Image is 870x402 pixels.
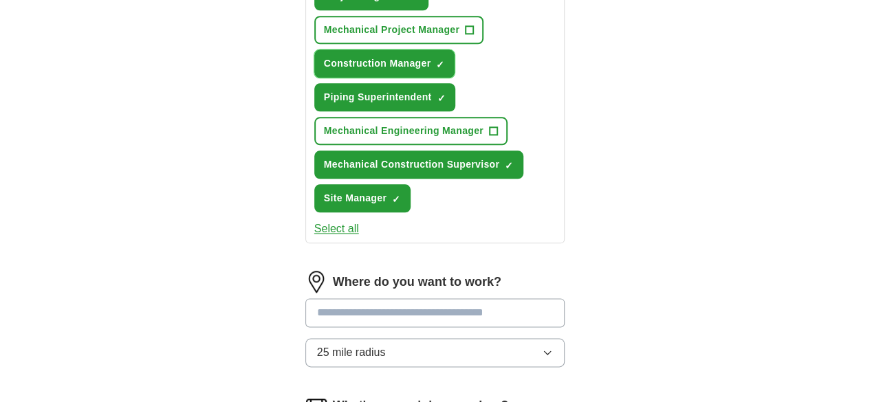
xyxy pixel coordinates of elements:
[324,157,499,172] span: Mechanical Construction Supervisor
[314,49,455,78] button: Construction Manager✓
[314,117,508,145] button: Mechanical Engineering Manager
[392,194,400,205] span: ✓
[314,221,359,237] button: Select all
[436,59,444,70] span: ✓
[324,23,459,37] span: Mechanical Project Manager
[314,83,456,111] button: Piping Superintendent✓
[437,93,445,104] span: ✓
[317,344,386,361] span: 25 mile radius
[305,271,327,293] img: location.png
[314,184,411,212] button: Site Manager✓
[324,191,387,205] span: Site Manager
[314,150,523,179] button: Mechanical Construction Supervisor✓
[314,16,483,44] button: Mechanical Project Manager
[305,338,565,367] button: 25 mile radius
[324,124,483,138] span: Mechanical Engineering Manager
[324,90,432,104] span: Piping Superintendent
[505,160,513,171] span: ✓
[324,56,431,71] span: Construction Manager
[333,273,501,291] label: Where do you want to work?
